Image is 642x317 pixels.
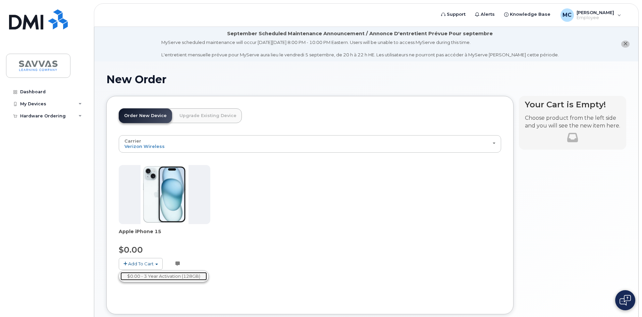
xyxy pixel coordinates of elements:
p: Choose product from the left side and you will see the new item here. [525,114,620,130]
button: Carrier Verizon Wireless [119,135,501,153]
span: Add To Cart [128,261,154,266]
span: $0.00 [119,245,143,255]
a: Order New Device [119,108,172,123]
div: Apple iPhone 15 [119,228,210,242]
img: Open chat [620,295,631,306]
a: Upgrade Existing Device [174,108,242,123]
img: iPhone_15.png [141,165,189,224]
span: Verizon Wireless [124,144,165,149]
a: $0.00 - 3 Year Activation (128GB) [120,272,207,280]
button: Add To Cart [119,258,163,270]
h4: Your Cart is Empty! [525,100,620,109]
span: Carrier [124,138,141,144]
h1: New Order [106,73,626,85]
div: MyServe scheduled maintenance will occur [DATE][DATE] 8:00 PM - 10:00 PM Eastern. Users will be u... [161,39,559,58]
div: September Scheduled Maintenance Announcement / Annonce D'entretient Prévue Pour septembre [227,30,493,37]
button: close notification [621,41,630,48]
